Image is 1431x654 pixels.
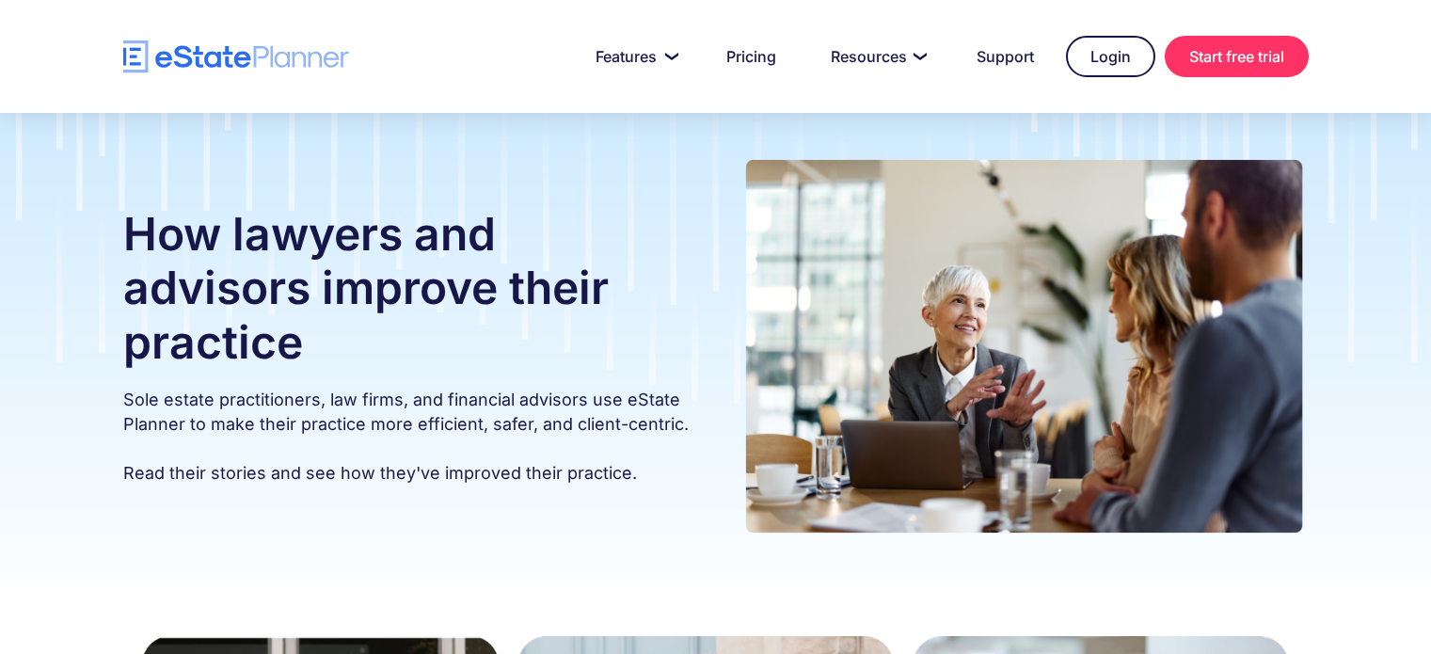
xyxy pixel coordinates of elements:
p: Sole estate practitioners, law firms, and financial advisors use eState Planner to make their pra... [123,388,692,486]
a: Support [954,38,1057,75]
a: home [123,40,349,73]
a: Start free trial [1165,36,1309,77]
h1: How lawyers and advisors improve their practice [123,207,692,370]
a: Resources [808,38,945,75]
a: Features [573,38,694,75]
a: Pricing [704,38,799,75]
a: Login [1066,36,1155,77]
